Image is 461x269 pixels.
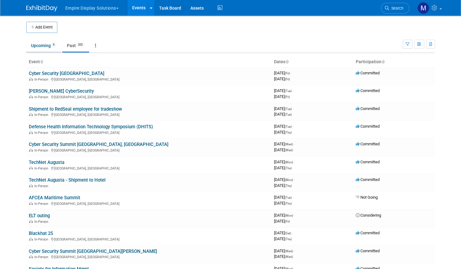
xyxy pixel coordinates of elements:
span: In-Person [34,95,50,99]
span: [DATE] [274,112,292,117]
span: (Thu) [285,131,292,134]
span: (Tue) [285,107,292,111]
div: [GEOGRAPHIC_DATA], [GEOGRAPHIC_DATA] [29,165,269,170]
img: In-Person Event [29,166,33,170]
span: [DATE] [274,249,295,253]
span: In-Person [34,220,50,224]
img: In-Person Event [29,113,33,116]
span: [DATE] [274,124,294,129]
span: (Wed) [285,148,293,152]
span: In-Person [34,131,50,135]
span: [DATE] [274,148,293,152]
img: ExhibitDay [26,5,57,11]
span: [DATE] [274,231,293,235]
span: 202 [76,42,85,47]
span: - [294,160,295,164]
span: (Thu) [285,237,292,241]
a: [PERSON_NAME] CyberSecurity [29,88,94,94]
span: [DATE] [274,213,295,218]
span: Search [389,6,403,11]
a: Blackhat 25 [29,231,53,236]
span: [DATE] [274,142,295,146]
span: - [294,177,295,182]
span: - [291,71,292,75]
img: Matt h [417,2,429,14]
div: [GEOGRAPHIC_DATA], [GEOGRAPHIC_DATA] [29,112,269,117]
span: - [294,249,295,253]
div: [GEOGRAPHIC_DATA], [GEOGRAPHIC_DATA] [29,236,269,241]
a: AFCEA Maritime Summit [29,195,80,201]
img: In-Person Event [29,131,33,134]
span: [DATE] [274,183,292,188]
span: Committed [356,124,380,129]
span: In-Person [34,77,50,82]
span: [DATE] [274,219,290,223]
a: Sort by Participation Type [381,59,385,64]
a: Cyber Security Summit [GEOGRAPHIC_DATA][PERSON_NAME] [29,249,157,254]
span: (Thu) [285,202,292,205]
span: In-Person [34,166,50,170]
span: 6 [51,42,56,47]
a: Cyber Security [GEOGRAPHIC_DATA] [29,71,104,76]
span: (Mon) [285,161,293,164]
span: In-Person [34,237,50,241]
a: Shipment to RedSeal employee for tradeshow [29,106,122,112]
span: In-Person [34,113,50,117]
span: (Wed) [285,249,293,253]
img: In-Person Event [29,237,33,240]
a: Upcoming6 [26,40,61,51]
div: [GEOGRAPHIC_DATA], [GEOGRAPHIC_DATA] [29,77,269,82]
a: Sort by Start Date [285,59,289,64]
span: Committed [356,160,380,164]
span: (Wed) [285,143,293,146]
span: Committed [356,88,380,93]
span: (Fri) [285,72,290,75]
span: Considering [356,213,381,218]
span: (Tue) [285,113,292,116]
span: [DATE] [274,254,293,259]
span: (Fri) [285,77,290,81]
span: [DATE] [274,94,290,99]
span: Not Going [356,195,378,200]
span: (Tue) [285,125,292,128]
span: [DATE] [274,77,290,81]
div: [GEOGRAPHIC_DATA], [GEOGRAPHIC_DATA] [29,201,269,206]
span: In-Person [34,184,50,188]
span: Committed [356,231,380,235]
div: [GEOGRAPHIC_DATA], [GEOGRAPHIC_DATA] [29,148,269,152]
span: [DATE] [274,236,292,241]
span: [DATE] [274,71,292,75]
img: In-Person Event [29,255,33,258]
span: (Fri) [285,220,290,223]
span: Committed [356,71,380,75]
span: (Tue) [285,89,292,93]
img: In-Person Event [29,148,33,152]
th: Dates [272,57,353,67]
a: ELT outing [29,213,50,218]
a: Past202 [62,40,89,51]
a: TechNet Augusta [29,160,64,165]
th: Participation [353,57,435,67]
div: [GEOGRAPHIC_DATA], [GEOGRAPHIC_DATA] [29,94,269,99]
th: Event [26,57,272,67]
a: Search [381,3,409,14]
span: In-Person [34,202,50,206]
img: In-Person Event [29,202,33,205]
span: In-Person [34,255,50,259]
span: [DATE] [274,165,292,170]
span: Committed [356,177,380,182]
span: - [294,213,295,218]
span: (Fri) [285,95,290,99]
a: Defense Health Information Technology Symposium (DHITS) [29,124,153,130]
span: [DATE] [274,195,294,200]
span: [DATE] [274,177,295,182]
span: [DATE] [274,160,295,164]
img: In-Person Event [29,77,33,81]
span: (Wed) [285,255,293,258]
span: [DATE] [274,130,292,134]
span: Committed [356,249,380,253]
img: In-Person Event [29,220,33,223]
a: Cyber Security Summit [GEOGRAPHIC_DATA], [GEOGRAPHIC_DATA] [29,142,168,147]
